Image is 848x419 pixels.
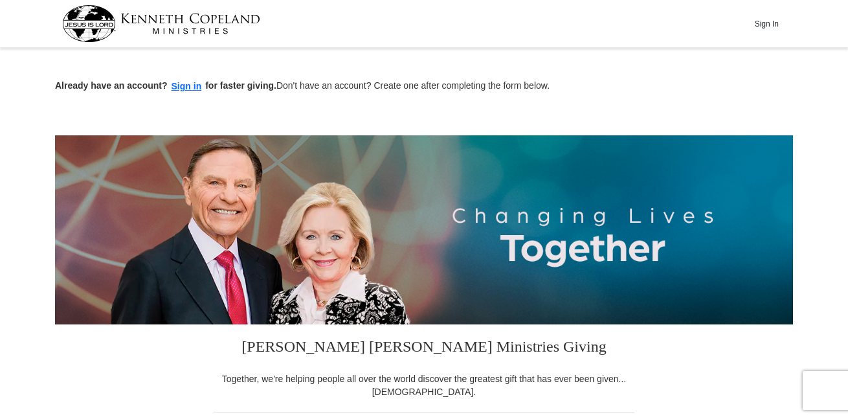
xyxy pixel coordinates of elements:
[55,79,793,94] p: Don't have an account? Create one after completing the form below.
[747,14,786,34] button: Sign In
[62,5,260,42] img: kcm-header-logo.svg
[168,79,206,94] button: Sign in
[214,324,634,372] h3: [PERSON_NAME] [PERSON_NAME] Ministries Giving
[214,372,634,398] div: Together, we're helping people all over the world discover the greatest gift that has ever been g...
[55,80,276,91] strong: Already have an account? for faster giving.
